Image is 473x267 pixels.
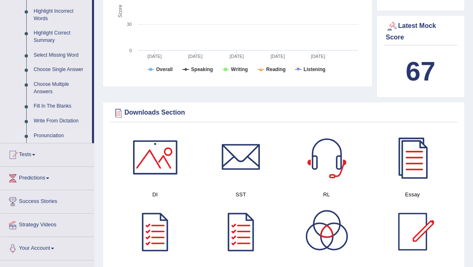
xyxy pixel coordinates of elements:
a: Highlight Correct Summary [30,26,92,48]
text: 0 [129,48,132,53]
tspan: Listening [303,67,325,72]
h4: DI [116,190,194,199]
a: Success Stories [0,190,94,211]
a: Fill In The Blanks [30,99,92,114]
a: Choose Multiple Answers [30,77,92,99]
tspan: [DATE] [188,54,202,59]
h4: SST [202,190,280,199]
h4: Essay [374,190,451,199]
tspan: Writing [231,67,248,72]
tspan: [DATE] [271,54,285,59]
h4: RL [288,190,365,199]
tspan: Overall [156,67,173,72]
tspan: Score [117,5,123,18]
tspan: Reading [266,67,285,72]
a: Tests [0,143,94,164]
a: Your Account [0,237,94,258]
a: Write From Dictation [30,114,92,129]
a: Predictions [0,167,94,187]
b: 67 [406,56,435,86]
a: Select Missing Word [30,48,92,63]
div: Downloads Section [112,107,455,119]
tspan: Speaking [191,67,213,72]
tspan: [DATE] [147,54,162,59]
text: 30 [127,22,132,27]
a: Highlight Incorrect Words [30,4,92,26]
a: Strategy Videos [0,214,94,234]
tspan: [DATE] [311,54,325,59]
a: Pronunciation [30,129,92,143]
div: Latest Mock Score [386,20,456,42]
a: Choose Single Answer [30,62,92,77]
tspan: [DATE] [230,54,244,59]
